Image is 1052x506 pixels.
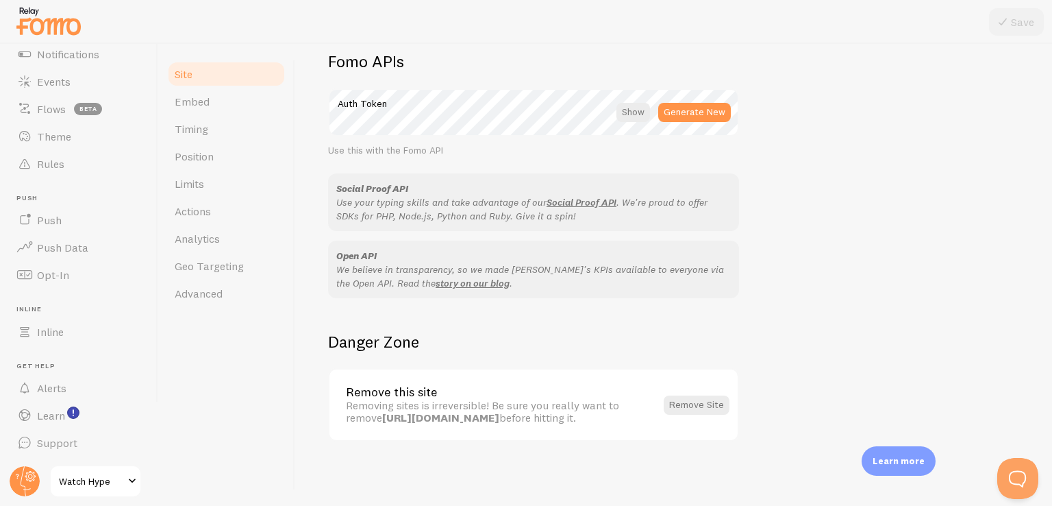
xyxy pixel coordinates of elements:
[166,143,286,170] a: Position
[328,145,739,157] div: Use this with the Fomo API
[37,102,66,116] span: Flows
[166,88,286,115] a: Embed
[328,331,739,352] h2: Danger Zone
[328,51,739,72] h2: Fomo APIs
[37,47,99,61] span: Notifications
[382,411,499,424] strong: [URL][DOMAIN_NAME]
[175,95,210,108] span: Embed
[336,249,731,263] div: Open API
[8,123,149,150] a: Theme
[175,67,192,81] span: Site
[67,407,79,419] svg: <p>Watch New Feature Tutorials!</p>
[997,458,1038,499] iframe: Help Scout Beacon - Open
[166,280,286,307] a: Advanced
[37,409,65,422] span: Learn
[8,40,149,68] a: Notifications
[166,115,286,143] a: Timing
[547,196,616,208] a: Social Proof API
[59,473,124,490] span: Watch Hype
[328,88,739,112] label: Auth Token
[175,287,223,300] span: Advanced
[8,68,149,95] a: Events
[37,213,62,227] span: Push
[37,130,71,143] span: Theme
[873,455,925,468] p: Learn more
[175,149,214,163] span: Position
[346,399,655,424] div: Removing sites is irreversible! Be sure you really want to remove before hitting it.
[336,263,731,290] p: We believe in transparency, so we made [PERSON_NAME]'s KPIs available to everyone via the Open AP...
[8,206,149,234] a: Push
[37,268,69,282] span: Opt-In
[8,261,149,289] a: Opt-In
[8,402,149,429] a: Learn
[862,446,936,476] div: Learn more
[8,429,149,457] a: Support
[658,103,731,122] button: Generate New
[336,195,731,223] p: Use your typing skills and take advantage of our . We're proud to offer SDKs for PHP, Node.js, Py...
[16,362,149,371] span: Get Help
[175,177,204,191] span: Limits
[16,305,149,314] span: Inline
[436,277,510,289] a: story on our blog
[37,157,64,171] span: Rules
[49,465,142,498] a: Watch Hype
[346,386,655,398] div: Remove this site
[175,232,220,245] span: Analytics
[8,234,149,261] a: Push Data
[14,3,83,38] img: fomo-relay-logo-orange.svg
[166,225,286,252] a: Analytics
[175,259,244,273] span: Geo Targeting
[175,122,208,136] span: Timing
[37,75,71,88] span: Events
[74,103,102,115] span: beta
[8,95,149,123] a: Flows beta
[37,241,88,254] span: Push Data
[664,396,729,415] button: Remove Site
[8,318,149,346] a: Inline
[8,374,149,402] a: Alerts
[37,325,64,339] span: Inline
[37,381,66,395] span: Alerts
[166,252,286,280] a: Geo Targeting
[336,182,731,195] div: Social Proof API
[166,60,286,88] a: Site
[16,194,149,203] span: Push
[166,170,286,197] a: Limits
[166,197,286,225] a: Actions
[8,150,149,178] a: Rules
[175,204,211,218] span: Actions
[37,436,77,450] span: Support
